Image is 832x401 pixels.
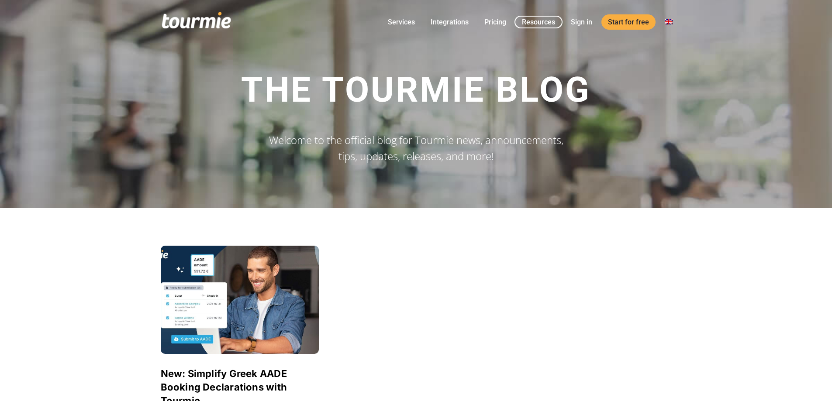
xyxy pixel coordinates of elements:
a: Start for free [601,14,656,30]
a: Resources [514,16,563,28]
span: Welcome to the official blog for Tourmie news, announcements, tips, updates, releases, and more! [269,133,563,163]
a: Sign in [564,17,599,27]
a: Pricing [478,17,513,27]
span: The Tourmie Blog [241,69,591,110]
a: Integrations [424,17,475,27]
a: Services [381,17,421,27]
